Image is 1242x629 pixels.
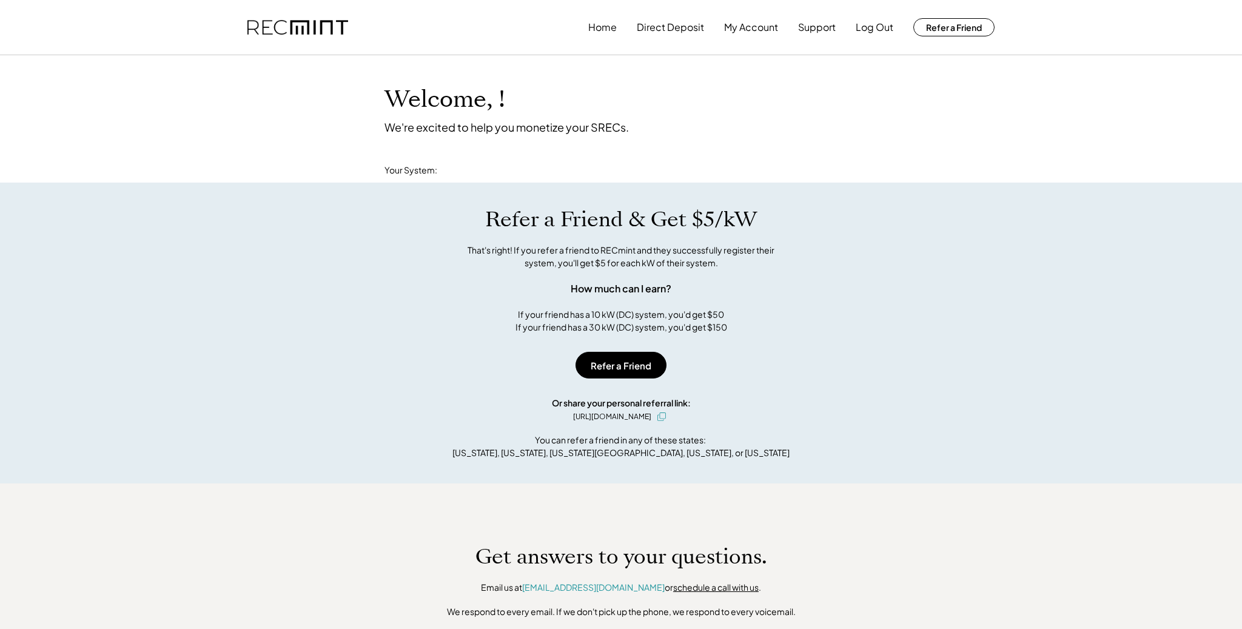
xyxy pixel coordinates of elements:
button: My Account [724,15,778,39]
h1: Welcome, ! [384,86,536,114]
div: If your friend has a 10 kW (DC) system, you'd get $50 If your friend has a 30 kW (DC) system, you... [515,308,727,334]
div: [URL][DOMAIN_NAME] [573,411,651,422]
h1: Refer a Friend & Get $5/kW [485,207,757,232]
div: Or share your personal referral link: [552,397,691,409]
div: We respond to every email. If we don't pick up the phone, we respond to every voicemail. [447,606,796,618]
button: Support [798,15,836,39]
h1: Get answers to your questions. [475,544,767,570]
img: recmint-logotype%403x.png [247,20,348,35]
a: [EMAIL_ADDRESS][DOMAIN_NAME] [522,582,665,593]
div: We're excited to help you monetize your SRECs. [384,120,629,134]
button: Refer a Friend [576,352,666,378]
div: How much can I earn? [571,281,671,296]
button: Direct Deposit [637,15,704,39]
div: You can refer a friend in any of these states: [US_STATE], [US_STATE], [US_STATE][GEOGRAPHIC_DATA... [452,434,790,459]
button: Log Out [856,15,893,39]
div: Email us at or . [481,582,761,594]
div: That's right! If you refer a friend to RECmint and they successfully register their system, you'l... [454,244,788,269]
div: Your System: [384,164,437,177]
button: click to copy [654,409,669,424]
a: schedule a call with us [673,582,759,593]
button: Refer a Friend [913,18,995,36]
button: Home [588,15,617,39]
